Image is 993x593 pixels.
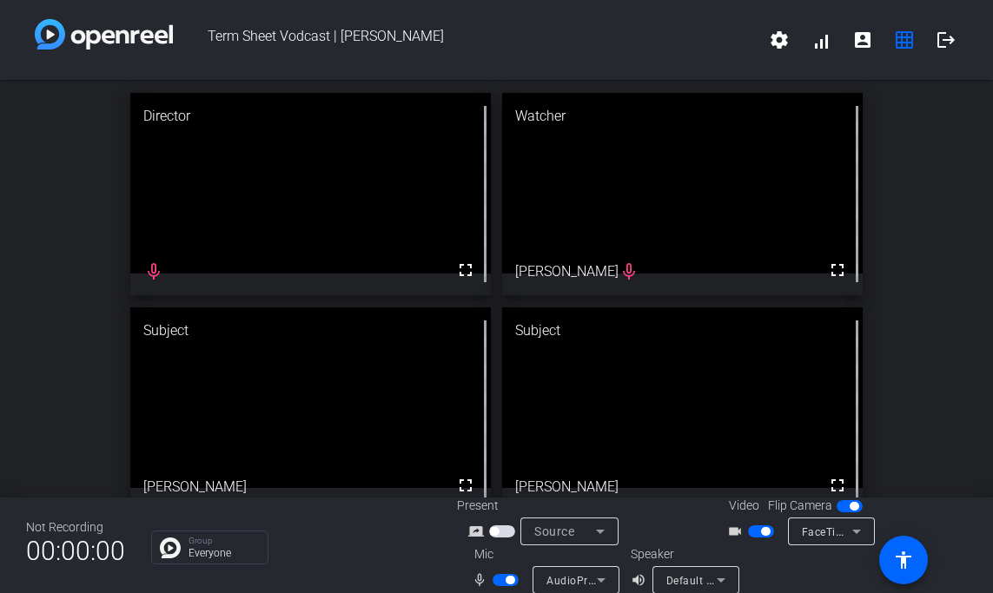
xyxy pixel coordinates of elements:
[827,475,848,496] mat-icon: fullscreen
[26,518,125,537] div: Not Recording
[631,570,652,590] mat-icon: volume_up
[827,260,848,280] mat-icon: fullscreen
[455,475,476,496] mat-icon: fullscreen
[893,550,914,570] mat-icon: accessibility
[189,537,259,545] p: Group
[457,497,631,515] div: Present
[800,19,842,61] button: signal_cellular_alt
[631,545,735,563] div: Speaker
[802,524,981,538] span: FaceTime HD Camera (1C1C:B782)
[455,260,476,280] mat-icon: fullscreen
[457,545,631,563] div: Mic
[35,19,173,49] img: white-gradient.svg
[468,521,489,542] mat-icon: screen_share_outline
[130,93,491,140] div: Director
[769,30,790,50] mat-icon: settings
[502,307,863,354] div: Subject
[666,573,876,587] span: Default - MacBook Pro Speakers (Built-in)
[729,497,759,515] span: Video
[160,537,181,558] img: Chat Icon
[130,307,491,354] div: Subject
[852,30,873,50] mat-icon: account_box
[936,30,957,50] mat-icon: logout
[534,524,574,538] span: Source
[768,497,832,515] span: Flip Camera
[727,521,748,542] mat-icon: videocam_outline
[502,93,863,140] div: Watcher
[472,570,493,590] mat-icon: mic_none
[894,30,915,50] mat-icon: grid_on
[189,548,259,558] p: Everyone
[546,573,740,587] span: AudioPro X5 Microphone (0a67:d090)
[26,530,125,572] span: 00:00:00
[173,19,758,61] span: Term Sheet Vodcast | [PERSON_NAME]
